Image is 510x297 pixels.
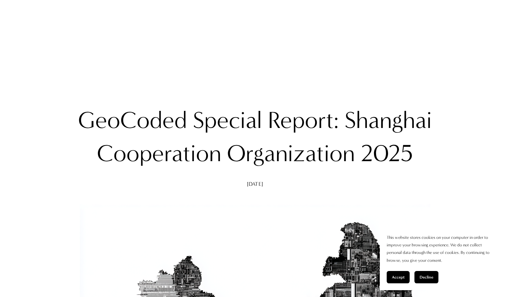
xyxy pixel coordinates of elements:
button: Decline [414,271,438,283]
span: Accept [392,275,405,280]
span: Decline [420,275,433,280]
span: [DATE] [247,181,263,187]
p: This website stores cookies on your computer in order to improve your browsing experience. We do ... [387,234,496,264]
button: Accept [387,271,410,283]
h1: GeoCoded Special Report: Shanghai Cooperation Organization 2025 [66,104,445,170]
section: Cookie banner [380,227,503,290]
